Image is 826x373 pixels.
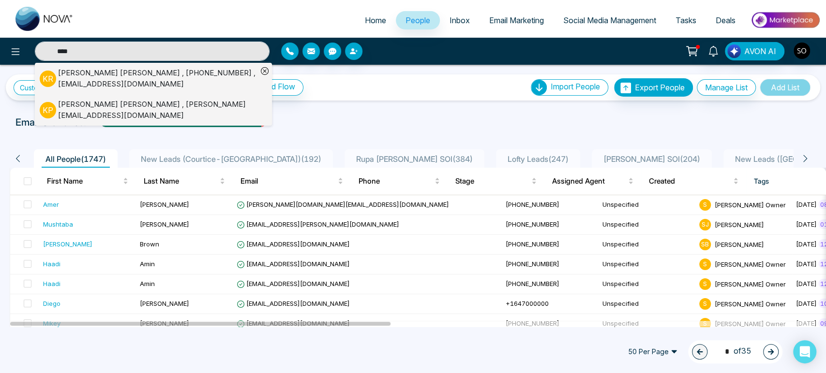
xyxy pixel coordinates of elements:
a: Social Media Management [554,11,666,29]
span: Amin [140,280,155,287]
span: People [405,15,430,25]
a: Email Marketing [480,11,554,29]
a: Inbox [440,11,480,29]
th: Email [233,168,351,195]
td: Unspecified [599,235,695,255]
td: Unspecified [599,255,695,274]
div: [PERSON_NAME] [PERSON_NAME] , [PERSON_NAME][EMAIL_ADDRESS][DOMAIN_NAME] [58,99,257,121]
span: Tasks [676,15,696,25]
span: Amin [140,260,155,268]
a: People [396,11,440,29]
span: All People ( 1747 ) [42,154,110,164]
p: K P [40,102,56,118]
span: [EMAIL_ADDRESS][DOMAIN_NAME] [237,260,350,268]
a: Deals [706,11,745,29]
span: [PERSON_NAME] Owner [715,280,786,287]
span: Export People [635,83,685,92]
span: Rupa [PERSON_NAME] SOI ( 384 ) [352,154,477,164]
span: [PERSON_NAME][DOMAIN_NAME][EMAIL_ADDRESS][DOMAIN_NAME] [237,201,449,208]
span: [PERSON_NAME] Owner [715,201,786,208]
img: Market-place.gif [750,9,820,31]
button: Manage List [697,79,756,96]
span: Email [240,175,336,187]
span: Social Media Management [563,15,656,25]
td: Unspecified [599,294,695,314]
span: [PERSON_NAME] [140,201,189,208]
span: [DATE] [796,300,817,307]
span: [PHONE_NUMBER] [506,260,559,268]
div: Haadi [43,259,60,269]
th: Last Name [136,168,233,195]
span: S [699,199,711,211]
td: Unspecified [599,215,695,235]
td: Unspecified [599,195,695,215]
img: User Avatar [794,43,810,59]
span: [PERSON_NAME] SOI ( 204 ) [600,154,704,164]
span: Import People [551,82,600,91]
span: [EMAIL_ADDRESS][DOMAIN_NAME] [237,319,350,327]
span: Inbox [450,15,470,25]
img: Lead Flow [727,44,741,58]
span: Brown [140,240,159,248]
span: [PHONE_NUMBER] [506,319,559,327]
span: [PERSON_NAME] [715,240,764,248]
span: [EMAIL_ADDRESS][DOMAIN_NAME] [237,300,350,307]
span: [PERSON_NAME] [140,319,189,327]
p: Email Statistics: [15,115,86,129]
span: [PERSON_NAME] Owner [715,300,786,307]
span: S [699,278,711,290]
span: [DATE] [796,260,817,268]
span: [DATE] [796,319,817,327]
span: First Name [47,175,121,187]
span: Created [649,175,731,187]
button: AVON AI [725,42,784,60]
span: [PERSON_NAME] Owner [715,260,786,268]
span: Lead Flow [258,82,295,91]
span: [PHONE_NUMBER] [506,201,559,208]
a: Custom Filter [14,80,82,95]
th: Phone [351,168,448,195]
div: Diego [43,299,60,308]
span: [PERSON_NAME] [715,220,764,228]
td: Unspecified [599,314,695,334]
th: Assigned Agent [544,168,641,195]
div: Haadi [43,279,60,288]
span: Phone [359,175,433,187]
a: Home [355,11,396,29]
td: Unspecified [599,274,695,294]
div: Mushtaba [43,219,73,229]
span: S B [699,239,711,250]
span: [DATE] [796,220,817,228]
span: [DATE] [796,280,817,287]
span: Last Name [144,175,218,187]
span: Home [365,15,386,25]
div: Amer [43,200,59,209]
th: Created [641,168,746,195]
span: S J [699,219,711,230]
div: Open Intercom Messenger [793,340,816,363]
span: [PERSON_NAME] [140,300,189,307]
th: Stage [448,168,544,195]
span: S [699,298,711,310]
span: S [699,258,711,270]
span: S [699,318,711,330]
span: Email Marketing [489,15,544,25]
div: [PERSON_NAME] [PERSON_NAME] , [PHONE_NUMBER] , [EMAIL_ADDRESS][DOMAIN_NAME] [58,68,257,89]
span: AVON AI [744,45,776,57]
span: [EMAIL_ADDRESS][PERSON_NAME][DOMAIN_NAME] [237,220,399,228]
span: [EMAIL_ADDRESS][DOMAIN_NAME] [237,280,350,287]
div: Mikey [43,318,60,328]
span: [PHONE_NUMBER] [506,240,559,248]
a: Tasks [666,11,706,29]
span: Deals [716,15,736,25]
span: Stage [455,175,529,187]
span: [DATE] [796,201,817,208]
span: [PHONE_NUMBER] [506,220,559,228]
th: First Name [39,168,136,195]
p: K R [40,71,56,87]
span: [EMAIL_ADDRESS][DOMAIN_NAME] [237,240,350,248]
span: [PERSON_NAME] Owner [715,319,786,327]
img: Nova CRM Logo [15,7,74,31]
span: [DATE] [796,240,817,248]
div: [PERSON_NAME] [43,239,92,249]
